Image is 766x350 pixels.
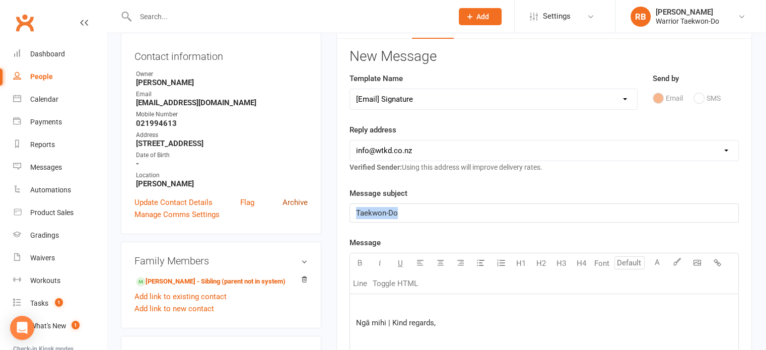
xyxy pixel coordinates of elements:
[136,130,308,140] div: Address
[136,78,308,87] strong: [PERSON_NAME]
[13,88,106,111] a: Calendar
[136,276,286,287] a: [PERSON_NAME] - Sibling (parent not in system)
[136,110,308,119] div: Mobile Number
[30,141,55,149] div: Reports
[476,13,489,21] span: Add
[30,95,58,103] div: Calendar
[136,90,308,99] div: Email
[30,186,71,194] div: Automations
[12,10,37,35] a: Clubworx
[350,187,407,199] label: Message subject
[356,208,398,218] span: Taekwon-Do
[30,118,62,126] div: Payments
[134,47,308,62] h3: Contact information
[390,253,410,273] button: U
[350,163,402,171] strong: Verified Sender:
[614,256,645,269] input: Default
[350,163,542,171] span: Using this address will improve delivery rates.
[647,253,667,273] button: A
[13,43,106,65] a: Dashboard
[656,8,719,17] div: [PERSON_NAME]
[72,321,80,329] span: 1
[30,276,60,285] div: Workouts
[350,49,739,64] h3: New Message
[134,303,214,315] a: Add link to new contact
[551,253,572,273] button: H3
[30,73,53,81] div: People
[13,315,106,337] a: What's New1
[572,253,592,273] button: H4
[592,253,612,273] button: Font
[134,291,227,303] a: Add link to existing contact
[30,163,62,171] div: Messages
[136,179,308,188] strong: [PERSON_NAME]
[653,73,679,85] label: Send by
[13,247,106,269] a: Waivers
[283,196,308,208] a: Archive
[13,269,106,292] a: Workouts
[398,259,403,268] span: U
[459,8,502,25] button: Add
[136,159,308,168] strong: -
[30,254,55,262] div: Waivers
[55,298,63,307] span: 1
[543,5,571,28] span: Settings
[350,73,403,85] label: Template Name
[134,196,213,208] a: Update Contact Details
[30,50,65,58] div: Dashboard
[240,196,254,208] a: Flag
[136,98,308,107] strong: [EMAIL_ADDRESS][DOMAIN_NAME]
[13,224,106,247] a: Gradings
[136,171,308,180] div: Location
[370,273,421,294] button: Toggle HTML
[13,156,106,179] a: Messages
[356,318,436,327] span: Ngā mihi | Kind regards,
[30,231,59,239] div: Gradings
[13,201,106,224] a: Product Sales
[30,208,74,217] div: Product Sales
[136,69,308,79] div: Owner
[30,322,66,330] div: What's New
[13,111,106,133] a: Payments
[13,133,106,156] a: Reports
[134,255,308,266] h3: Family Members
[132,10,446,24] input: Search...
[350,237,381,249] label: Message
[136,151,308,160] div: Date of Birth
[13,179,106,201] a: Automations
[656,17,719,26] div: Warrior Taekwon-Do
[136,139,308,148] strong: [STREET_ADDRESS]
[13,65,106,88] a: People
[631,7,651,27] div: RB
[350,273,370,294] button: Line
[13,292,106,315] a: Tasks 1
[350,124,396,136] label: Reply address
[134,208,220,221] a: Manage Comms Settings
[30,299,48,307] div: Tasks
[531,253,551,273] button: H2
[136,119,308,128] strong: 021994613
[10,316,34,340] div: Open Intercom Messenger
[511,253,531,273] button: H1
